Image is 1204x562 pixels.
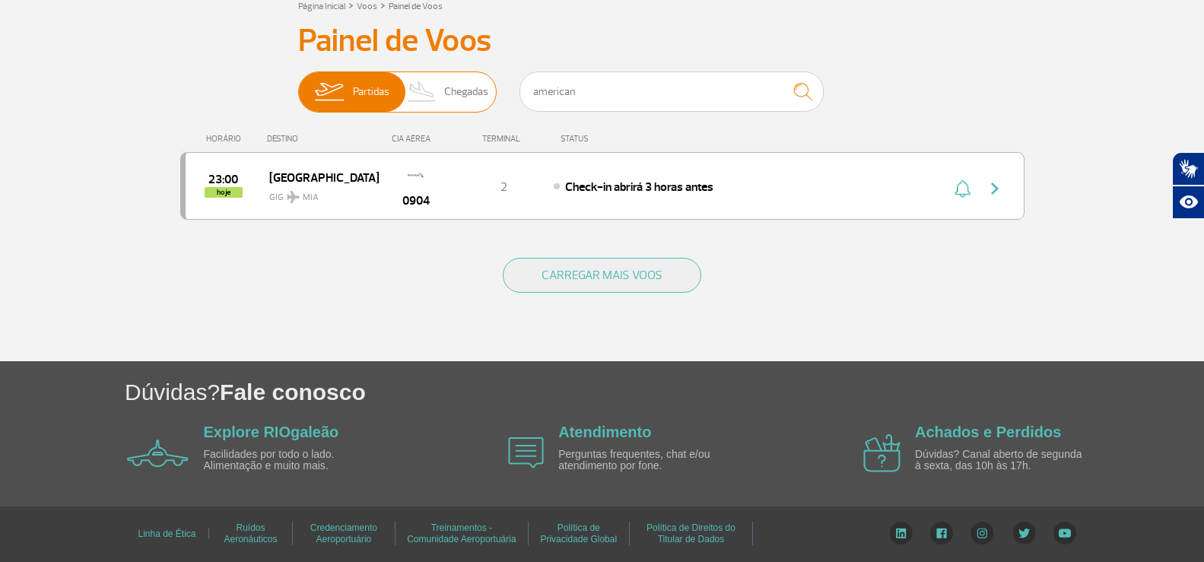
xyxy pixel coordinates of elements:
p: Dúvidas? Canal aberto de segunda à sexta, das 10h às 17h. [915,449,1090,472]
span: Chegadas [444,72,488,112]
span: [GEOGRAPHIC_DATA] [269,167,367,187]
img: seta-direita-painel-voo.svg [986,179,1004,198]
img: sino-painel-voo.svg [955,179,971,198]
span: Check-in abrirá 3 horas antes [565,179,713,195]
p: Facilidades por todo o lado. Alimentação e muito mais. [204,449,379,472]
img: Twitter [1012,522,1036,545]
h3: Painel de Voos [298,22,907,60]
div: Plugin de acessibilidade da Hand Talk. [1172,152,1204,219]
div: TERMINAL [454,134,553,144]
img: slider-embarque [305,72,353,112]
a: Treinamentos - Comunidade Aeroportuária [407,517,516,550]
a: Credenciamento Aeroportuário [310,517,377,550]
span: 0904 [402,192,430,210]
span: MIA [303,191,319,205]
button: Abrir tradutor de língua de sinais. [1172,152,1204,186]
a: Política de Direitos do Titular de Dados [646,517,735,550]
div: HORÁRIO [185,134,268,144]
a: Linha de Ética [138,523,195,545]
img: slider-desembarque [400,72,445,112]
img: Instagram [971,522,994,545]
img: YouTube [1053,522,1076,545]
a: Voos [357,1,377,12]
a: Painel de Voos [389,1,443,12]
a: Política de Privacidade Global [540,517,617,550]
div: DESTINO [267,134,378,144]
img: Facebook [930,522,953,545]
a: Achados e Perdidos [915,424,1061,440]
span: hoje [205,187,243,198]
span: Partidas [353,72,389,112]
p: Perguntas frequentes, chat e/ou atendimento por fone. [558,449,733,472]
input: Voo, cidade ou cia aérea [519,71,824,112]
div: CIA AÉREA [378,134,454,144]
a: Ruídos Aeronáuticos [224,517,277,550]
span: 2025-08-27 23:00:00 [208,174,238,185]
img: airplane icon [863,434,901,472]
button: Abrir recursos assistivos. [1172,186,1204,219]
a: Página Inicial [298,1,345,12]
span: Fale conosco [220,379,366,405]
a: Explore RIOgaleão [204,424,339,440]
img: airplane icon [508,437,544,468]
h1: Dúvidas? [125,376,1204,408]
span: 2 [500,179,507,195]
img: destiny_airplane.svg [287,191,300,203]
img: LinkedIn [889,522,913,545]
button: CARREGAR MAIS VOOS [503,258,701,293]
img: airplane icon [127,440,189,467]
span: GIG [269,183,367,205]
a: Atendimento [558,424,651,440]
div: STATUS [553,134,677,144]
